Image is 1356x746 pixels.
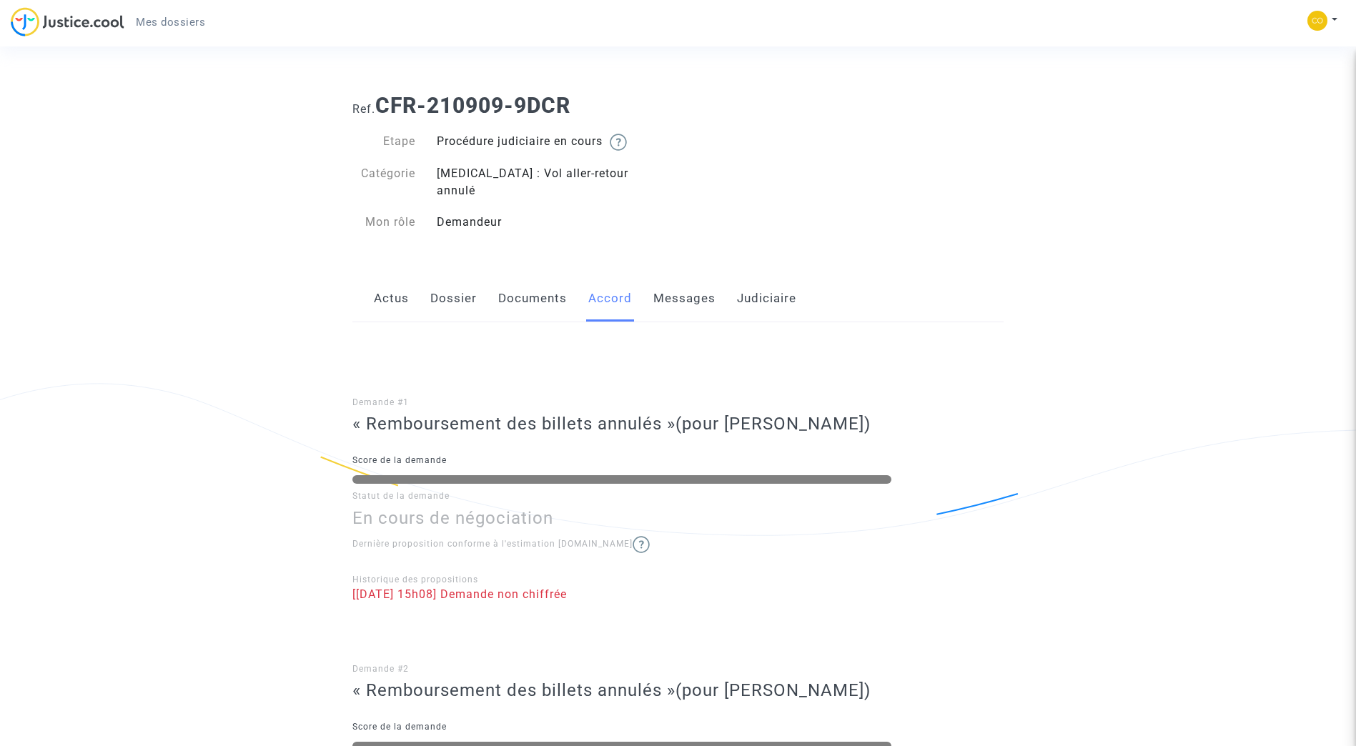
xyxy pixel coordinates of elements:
[588,275,632,322] a: Accord
[374,275,409,322] a: Actus
[342,214,426,231] div: Mon rôle
[124,11,217,33] a: Mes dossiers
[136,16,205,29] span: Mes dossiers
[352,718,1004,736] p: Score de la demande
[352,394,1004,412] p: Demande #1
[11,7,124,36] img: jc-logo.svg
[342,133,426,151] div: Etape
[426,133,678,151] div: Procédure judiciaire en cours
[426,214,678,231] div: Demandeur
[675,680,871,700] span: (pour [PERSON_NAME])
[633,536,650,553] img: help.svg
[610,134,627,151] img: help.svg
[498,275,567,322] a: Documents
[737,275,796,322] a: Judiciaire
[352,573,1004,586] div: Historique des propositions
[352,680,1004,701] h3: « Remboursement des billets annulés »
[1307,11,1327,31] img: 25bad0353f2968f01b65e53c47bcd99a
[352,539,650,549] span: Dernière proposition conforme à l'estimation [DOMAIN_NAME]
[352,102,375,116] span: Ref.
[430,275,477,322] a: Dossier
[352,452,1004,469] p: Score de la demande
[426,165,678,199] div: [MEDICAL_DATA] : Vol aller-retour annulé
[352,487,1004,505] p: Statut de la demande
[675,414,871,434] span: (pour [PERSON_NAME])
[352,587,567,601] span: [[DATE] 15h08] Demande non chiffrée
[375,93,570,118] b: CFR-210909-9DCR
[352,508,1004,529] h3: En cours de négociation
[342,165,426,199] div: Catégorie
[352,660,1004,678] p: Demande #2
[352,414,1004,434] h3: « Remboursement des billets annulés »
[653,275,716,322] a: Messages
